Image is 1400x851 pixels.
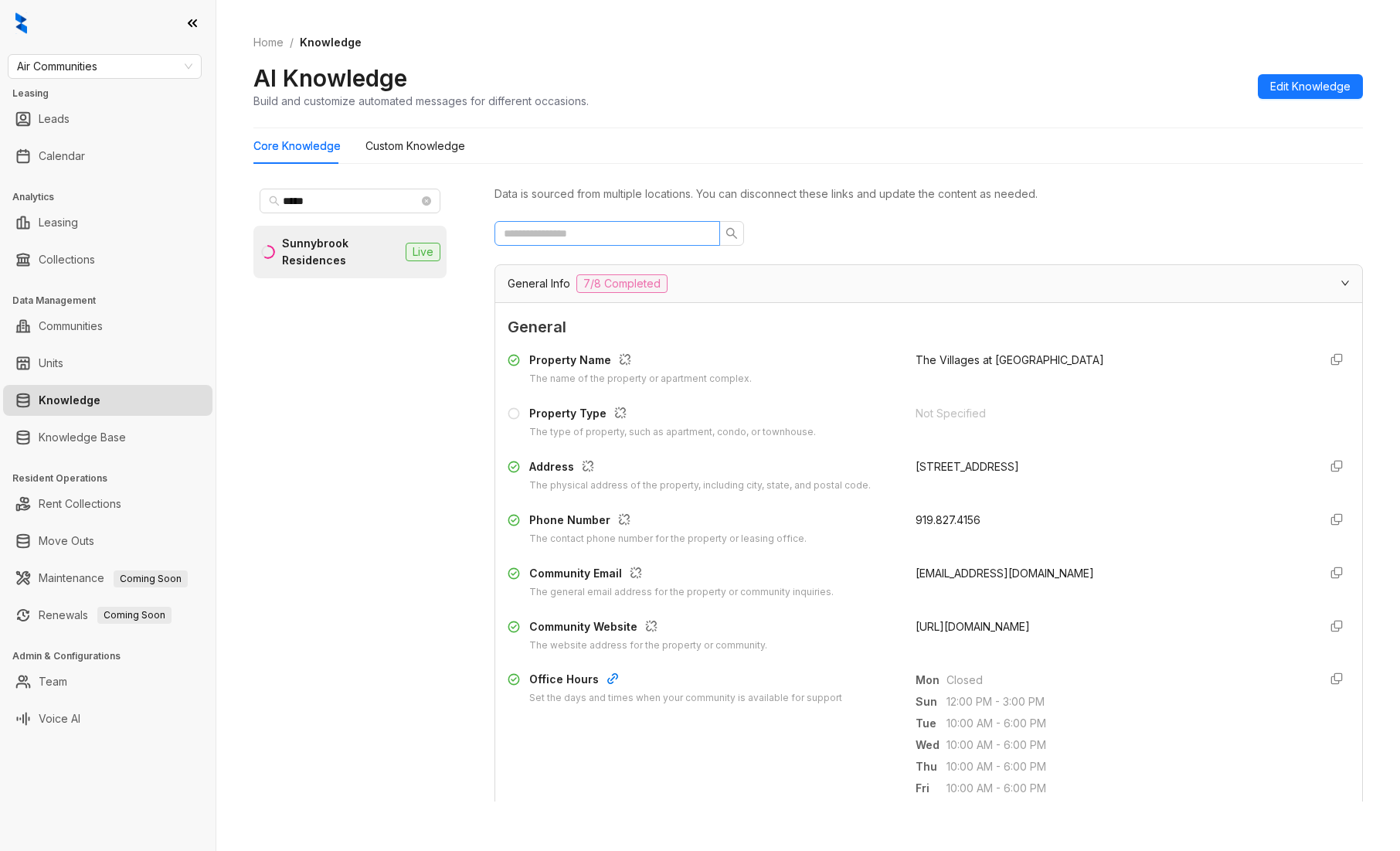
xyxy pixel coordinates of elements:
a: Team [39,666,67,697]
span: search [269,196,280,206]
a: Rent Collections [39,488,121,519]
div: The contact phone number for the property or leasing office. [529,532,807,546]
a: Knowledge Base [39,422,126,453]
h2: AI Knowledge [253,63,407,93]
div: Address [529,458,871,478]
li: Team [3,666,212,697]
span: Knowledge [300,36,362,49]
span: Sun [916,693,946,710]
span: Fri [916,780,946,797]
div: The website address for the property or community. [529,638,767,653]
span: search [725,227,738,240]
span: 10:00 AM - 6:00 PM [946,780,1305,797]
div: Data is sourced from multiple locations. You can disconnect these links and update the content as... [494,186,1363,203]
div: Community Website [529,618,767,638]
a: Home [250,34,287,51]
li: Communities [3,311,212,342]
li: Units [3,348,212,379]
div: Community Email [529,565,834,585]
span: 12:00 PM - 3:00 PM [946,693,1305,710]
span: Tue [916,715,946,732]
a: RenewalsComing Soon [39,600,172,631]
span: General Info [508,275,570,292]
h3: Leasing [12,87,216,100]
div: The type of property, such as apartment, condo, or townhouse. [529,425,816,440]
span: Air Communities [17,55,192,78]
span: Mon [916,672,946,689]
h3: Data Management [12,294,216,308]
a: Voice AI [39,703,80,734]
li: Calendar [3,141,212,172]
li: Renewals [3,600,212,631]
li: / [290,34,294,51]
li: Knowledge [3,385,212,416]
div: Not Specified [916,405,1305,422]
span: 10:00 AM - 6:00 PM [946,758,1305,775]
span: Thu [916,758,946,775]
li: Voice AI [3,703,212,734]
h3: Admin & Configurations [12,649,216,663]
li: Leads [3,104,212,134]
a: Collections [39,244,95,275]
span: 10:00 AM - 6:00 PM [946,737,1305,754]
a: Move Outs [39,526,94,557]
li: Maintenance [3,563,212,594]
div: Build and customize automated messages for different occasions. [253,93,589,109]
div: [STREET_ADDRESS] [916,458,1305,475]
span: Closed [946,672,1305,689]
span: 919.827.4156 [916,513,980,526]
div: The physical address of the property, including city, state, and postal code. [529,478,871,493]
span: close-circle [422,196,431,206]
div: Phone Number [529,512,807,532]
a: Calendar [39,141,85,172]
span: Wed [916,737,946,754]
span: General [508,315,1350,339]
span: expanded [1341,278,1350,288]
div: Property Type [529,405,816,425]
span: Coming Soon [114,570,188,587]
div: Set the days and times when your community is available for support [529,691,842,706]
li: Leasing [3,207,212,238]
li: Collections [3,244,212,275]
a: Units [39,348,63,379]
button: Edit Knowledge [1258,74,1363,99]
div: The general email address for the property or community inquiries. [529,585,834,600]
div: Office Hours [529,671,842,691]
a: Knowledge [39,385,100,416]
span: Coming Soon [97,607,172,624]
li: Move Outs [3,526,212,557]
span: [EMAIL_ADDRESS][DOMAIN_NAME] [916,567,1094,580]
h3: Resident Operations [12,471,216,485]
span: [URL][DOMAIN_NAME] [916,620,1030,633]
div: Property Name [529,352,752,372]
span: 7/8 Completed [576,274,668,293]
span: The Villages at [GEOGRAPHIC_DATA] [916,353,1104,366]
div: Sunnybrook Residences [282,235,399,269]
a: Leasing [39,207,78,238]
img: logo [15,12,27,34]
div: The name of the property or apartment complex. [529,372,752,386]
li: Rent Collections [3,488,212,519]
li: Knowledge Base [3,422,212,453]
h3: Analytics [12,190,216,204]
div: Core Knowledge [253,138,341,155]
span: 10:00 AM - 6:00 PM [946,715,1305,732]
a: Communities [39,311,103,342]
span: Edit Knowledge [1270,78,1351,95]
div: General Info7/8 Completed [495,265,1362,302]
span: Live [406,243,440,261]
div: Custom Knowledge [365,138,465,155]
a: Leads [39,104,70,134]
